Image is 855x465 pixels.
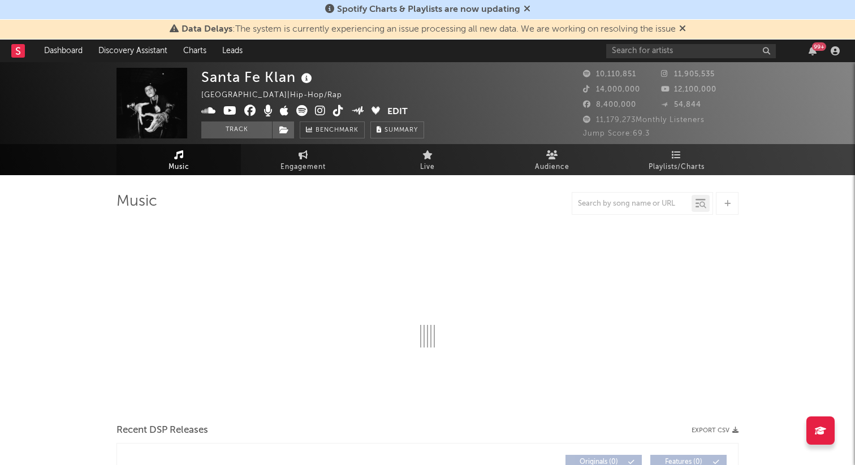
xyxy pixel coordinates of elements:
span: 14,000,000 [583,86,640,93]
span: Jump Score: 69.3 [583,130,650,137]
a: Audience [490,144,614,175]
button: Edit [387,105,408,119]
span: Recent DSP Releases [116,424,208,437]
input: Search by song name or URL [572,199,692,208]
span: Benchmark [316,124,359,137]
a: Charts [175,40,214,62]
span: Live [420,160,435,174]
span: Dismiss [524,5,530,14]
a: Leads [214,40,251,62]
span: Spotify Charts & Playlists are now updating [337,5,520,14]
button: 99+ [809,46,817,55]
button: Track [201,121,272,138]
span: Summary [385,127,418,133]
a: Playlists/Charts [614,144,739,175]
span: Audience [535,160,569,174]
a: Music [116,144,241,175]
button: Summary [370,121,424,138]
div: 99 + [812,42,826,51]
span: 11,179,273 Monthly Listeners [583,116,705,124]
button: Export CSV [692,427,739,434]
span: 11,905,535 [661,71,715,78]
input: Search for artists [606,44,776,58]
span: 10,110,851 [583,71,636,78]
a: Benchmark [300,121,365,138]
a: Engagement [241,144,365,175]
a: Discovery Assistant [90,40,175,62]
span: Playlists/Charts [649,160,705,174]
span: Dismiss [679,25,686,34]
span: Music [169,160,189,174]
span: Data Delays [182,25,232,34]
span: 54,844 [661,101,701,108]
span: 8,400,000 [583,101,636,108]
div: [GEOGRAPHIC_DATA] | Hip-Hop/Rap [201,89,355,102]
span: : The system is currently experiencing an issue processing all new data. We are working on resolv... [182,25,676,34]
span: 12,100,000 [661,86,716,93]
a: Dashboard [36,40,90,62]
span: Engagement [280,160,326,174]
a: Live [365,144,490,175]
div: Santa Fe Klan [201,68,315,86]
